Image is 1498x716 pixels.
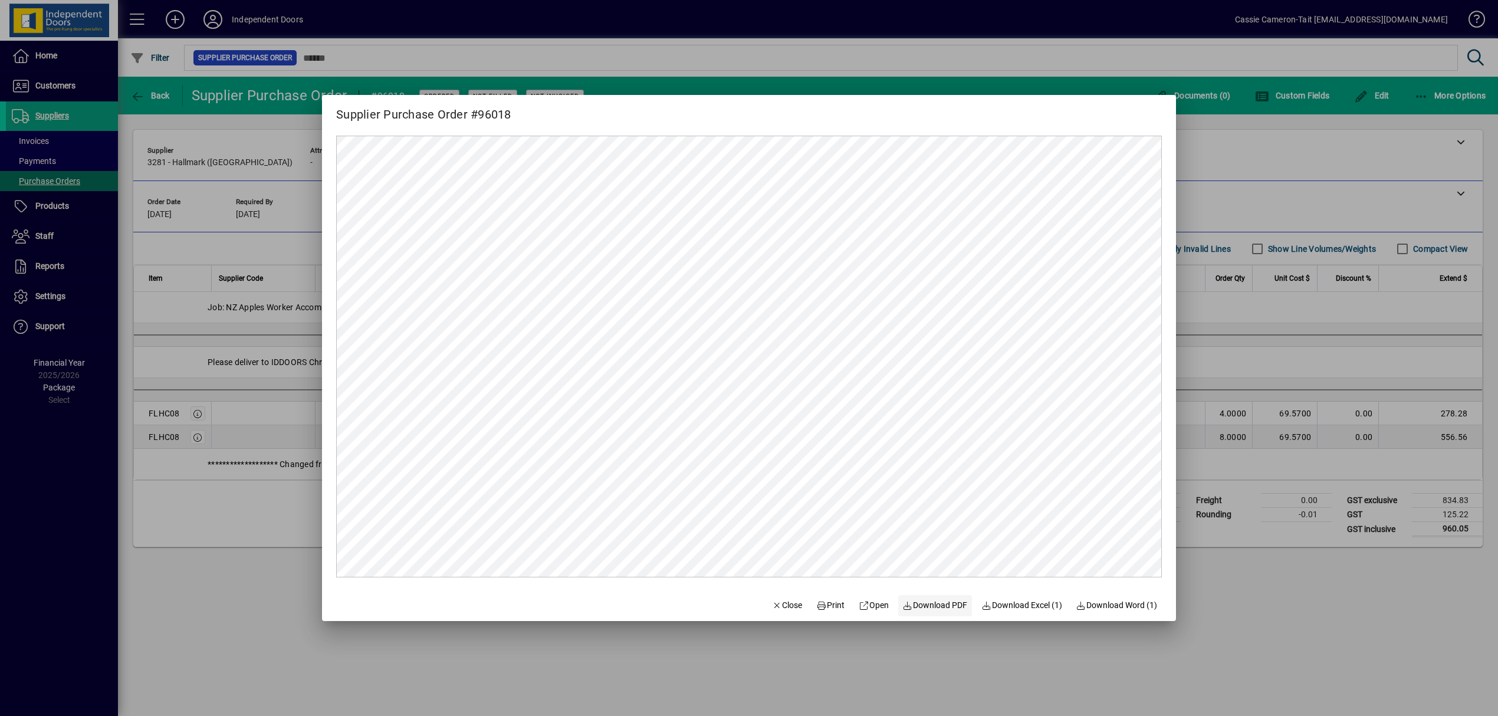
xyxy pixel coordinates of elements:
[812,595,849,616] button: Print
[816,599,845,612] span: Print
[767,595,807,616] button: Close
[1076,599,1158,612] span: Download Word (1)
[898,595,973,616] a: Download PDF
[772,599,803,612] span: Close
[322,95,525,124] h2: Supplier Purchase Order #96018
[981,599,1062,612] span: Download Excel (1)
[903,599,968,612] span: Download PDF
[1072,595,1162,616] button: Download Word (1)
[859,599,889,612] span: Open
[854,595,893,616] a: Open
[977,595,1067,616] button: Download Excel (1)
